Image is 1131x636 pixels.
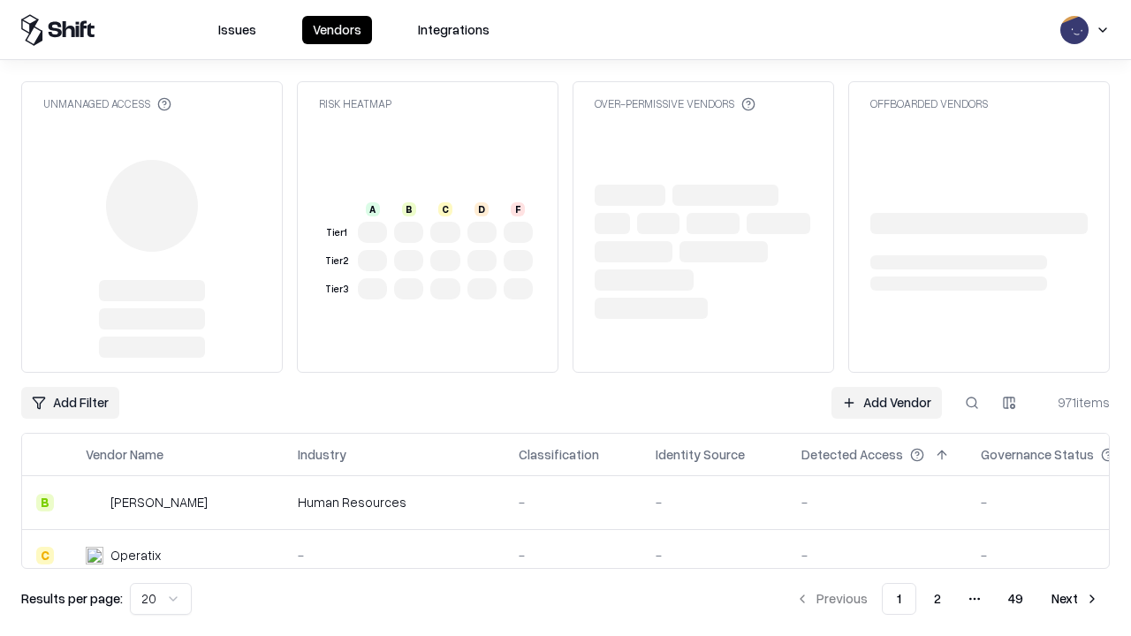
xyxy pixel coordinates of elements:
[785,583,1110,615] nav: pagination
[981,445,1094,464] div: Governance Status
[882,583,916,615] button: 1
[656,493,773,511] div: -
[298,493,490,511] div: Human Resources
[595,96,755,111] div: Over-Permissive Vendors
[438,202,452,216] div: C
[1039,393,1110,412] div: 971 items
[208,16,267,44] button: Issues
[656,546,773,564] div: -
[870,96,988,111] div: Offboarded Vendors
[21,589,123,608] p: Results per page:
[86,445,163,464] div: Vendor Name
[801,546,953,564] div: -
[302,16,372,44] button: Vendors
[511,202,525,216] div: F
[323,225,351,240] div: Tier 1
[110,493,208,511] div: [PERSON_NAME]
[36,494,54,511] div: B
[323,282,351,297] div: Tier 3
[920,583,955,615] button: 2
[323,254,351,269] div: Tier 2
[110,546,161,564] div: Operatix
[1041,583,1110,615] button: Next
[86,547,103,564] img: Operatix
[801,493,953,511] div: -
[402,202,416,216] div: B
[519,546,627,564] div: -
[407,16,500,44] button: Integrations
[36,547,54,564] div: C
[86,494,103,511] img: Deel
[474,202,489,216] div: D
[994,583,1037,615] button: 49
[298,546,490,564] div: -
[21,387,119,419] button: Add Filter
[519,493,627,511] div: -
[319,96,391,111] div: Risk Heatmap
[366,202,380,216] div: A
[519,445,599,464] div: Classification
[831,387,942,419] a: Add Vendor
[43,96,171,111] div: Unmanaged Access
[801,445,903,464] div: Detected Access
[298,445,346,464] div: Industry
[656,445,745,464] div: Identity Source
